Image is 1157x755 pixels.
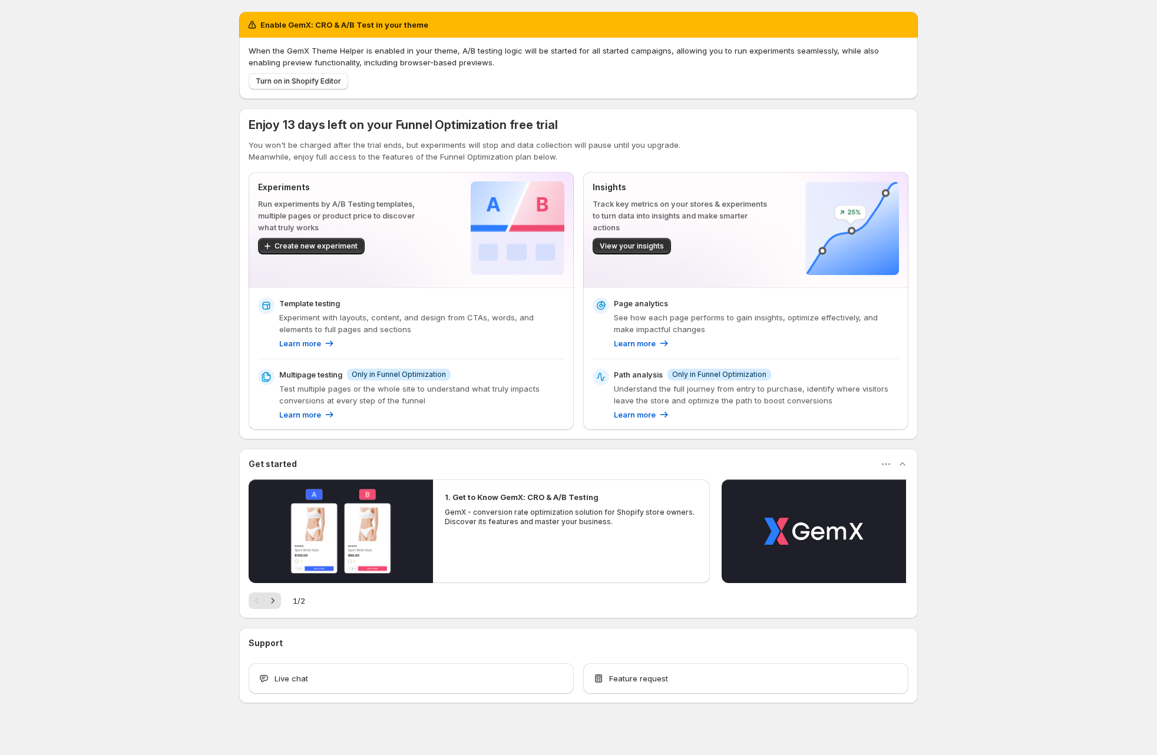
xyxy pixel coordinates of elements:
img: Experiments [471,181,564,275]
span: View your insights [600,241,664,251]
a: Learn more [614,409,670,420]
p: Page analytics [614,297,668,309]
p: You won't be charged after the trial ends, but experiments will stop and data collection will pau... [249,139,908,151]
p: Test multiple pages or the whole site to understand what truly impacts conversions at every step ... [279,383,564,406]
a: Learn more [614,337,670,349]
button: Create new experiment [258,238,365,254]
p: Meanwhile, enjoy full access to the features of the Funnel Optimization plan below. [249,151,908,163]
h3: Support [249,637,283,649]
p: Insights [593,181,768,193]
button: Turn on in Shopify Editor [249,73,348,90]
p: Experiments [258,181,433,193]
p: Path analysis [614,369,663,380]
span: Feature request [609,673,668,684]
button: View your insights [593,238,671,254]
button: Play video [722,479,906,583]
p: See how each page performs to gain insights, optimize effectively, and make impactful changes [614,312,899,335]
p: Understand the full journey from entry to purchase, identify where visitors leave the store and o... [614,383,899,406]
p: Run experiments by A/B Testing templates, multiple pages or product price to discover what truly ... [258,198,433,233]
p: When the GemX Theme Helper is enabled in your theme, A/B testing logic will be started for all st... [249,45,908,68]
p: Template testing [279,297,340,309]
nav: Pagination [249,592,281,609]
img: Insights [805,181,899,275]
span: Turn on in Shopify Editor [256,77,341,86]
p: Learn more [614,337,656,349]
p: Learn more [279,337,321,349]
p: Learn more [614,409,656,420]
span: Only in Funnel Optimization [352,370,446,379]
p: Learn more [279,409,321,420]
button: Play video [249,479,433,583]
span: 1 / 2 [293,595,305,607]
span: Only in Funnel Optimization [672,370,766,379]
button: Next [265,592,281,609]
h2: Enable GemX: CRO & A/B Test in your theme [260,19,428,31]
span: Enjoy 13 days left on your Funnel Optimization free trial [249,118,558,132]
h2: 1. Get to Know GemX: CRO & A/B Testing [445,491,599,503]
p: GemX - conversion rate optimization solution for Shopify store owners. Discover its features and ... [445,508,698,526]
h3: Get started [249,458,297,470]
p: Multipage testing [279,369,342,380]
span: Live chat [275,673,308,684]
p: Experiment with layouts, content, and design from CTAs, words, and elements to full pages and sec... [279,312,564,335]
a: Learn more [279,337,335,349]
p: Track key metrics on your stores & experiments to turn data into insights and make smarter actions [593,198,768,233]
span: Create new experiment [275,241,358,251]
a: Learn more [279,409,335,420]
